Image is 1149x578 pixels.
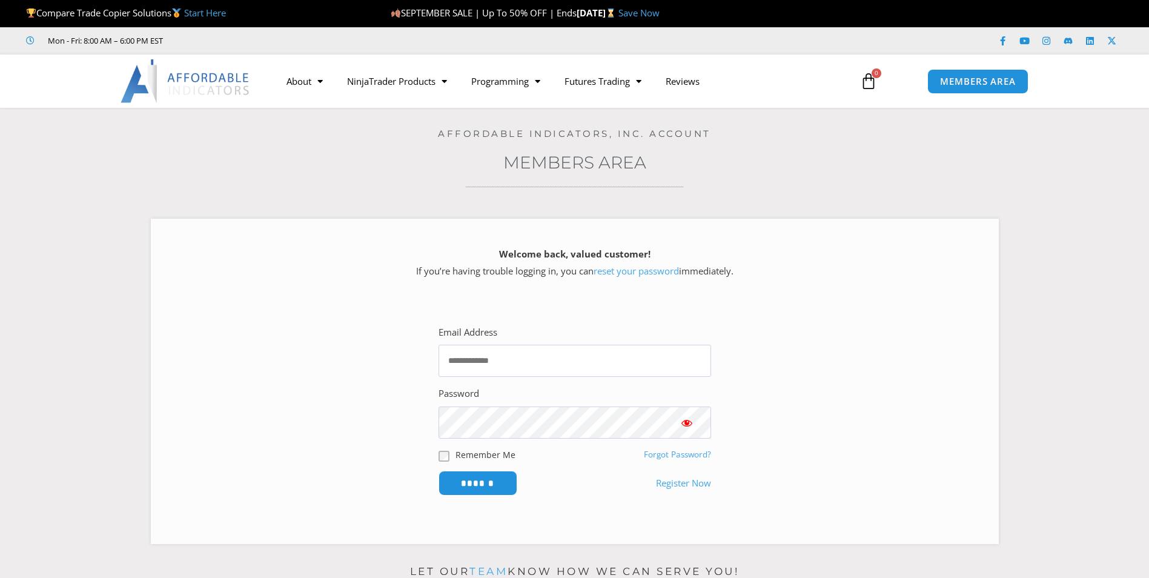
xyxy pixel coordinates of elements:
a: Reviews [654,67,712,95]
a: reset your password [594,265,679,277]
img: 🏆 [27,8,36,18]
button: Show password [663,407,711,439]
img: 🍂 [391,8,400,18]
span: SEPTEMBER SALE | Up To 50% OFF | Ends [391,7,577,19]
a: Futures Trading [552,67,654,95]
label: Email Address [439,324,497,341]
a: Members Area [503,152,646,173]
a: Affordable Indicators, Inc. Account [438,128,711,139]
span: Compare Trade Copier Solutions [26,7,226,19]
img: LogoAI | Affordable Indicators – NinjaTrader [121,59,251,103]
a: About [274,67,335,95]
a: Forgot Password? [644,449,711,460]
a: Register Now [656,475,711,492]
span: 0 [872,68,881,78]
span: Mon - Fri: 8:00 AM – 6:00 PM EST [45,33,163,48]
strong: [DATE] [577,7,618,19]
nav: Menu [274,67,846,95]
img: ⌛ [606,8,615,18]
a: 0 [842,64,895,99]
p: If you’re having trouble logging in, you can immediately. [172,246,978,280]
img: 🥇 [172,8,181,18]
a: Programming [459,67,552,95]
a: NinjaTrader Products [335,67,459,95]
a: team [469,565,508,577]
label: Password [439,385,479,402]
a: Start Here [184,7,226,19]
iframe: Customer reviews powered by Trustpilot [180,35,362,47]
a: MEMBERS AREA [927,69,1028,94]
a: Save Now [618,7,660,19]
strong: Welcome back, valued customer! [499,248,651,260]
label: Remember Me [455,448,515,461]
span: MEMBERS AREA [940,77,1016,86]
